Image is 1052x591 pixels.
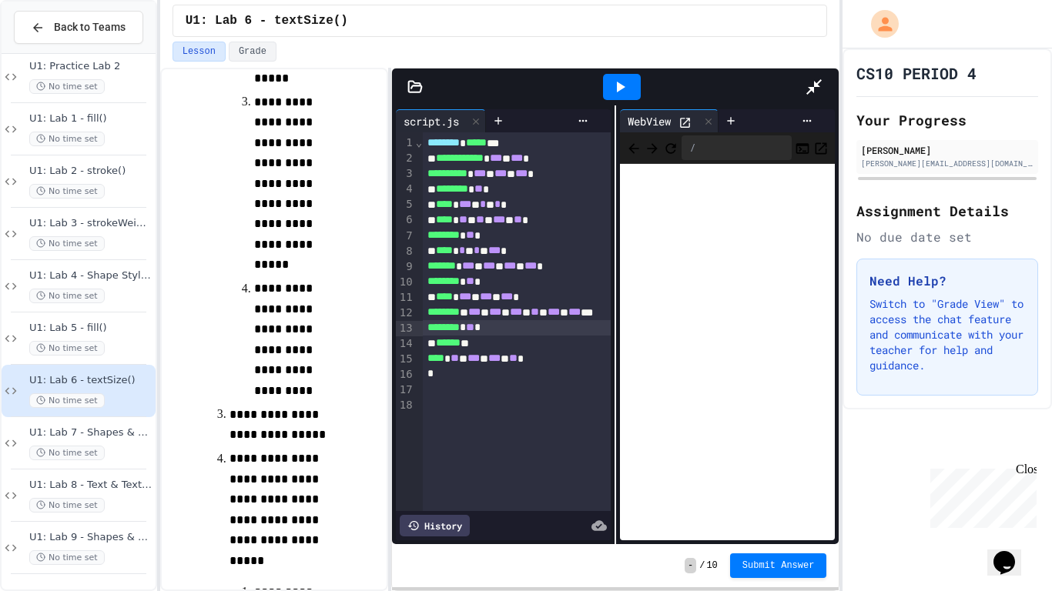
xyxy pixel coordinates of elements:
span: U1: Lab 1 - fill() [29,112,152,125]
button: Open in new tab [813,139,829,157]
span: U1: Lab 4 - Shape Styling [29,269,152,282]
div: 13 [396,321,415,336]
span: No time set [29,446,105,460]
button: Console [795,139,810,157]
button: Grade [229,42,276,62]
button: Lesson [173,42,226,62]
div: 12 [396,306,415,321]
div: History [400,515,470,536]
span: U1: Lab 5 - fill() [29,322,152,335]
h1: CS10 PERIOD 4 [856,62,977,84]
span: U1: Lab 6 - textSize() [29,374,152,387]
span: No time set [29,550,105,565]
div: 3 [396,166,415,182]
span: Submit Answer [742,559,815,572]
span: No time set [29,393,105,408]
span: U1: Lab 9 - Shapes & Text [29,531,152,544]
div: No due date set [856,228,1038,246]
div: WebView [620,109,719,132]
span: U1: Lab 8 - Text & Text Styling [29,479,152,492]
div: 1 [396,135,415,151]
div: 17 [396,382,415,398]
div: 16 [396,367,415,382]
h3: Need Help? [869,272,1025,290]
span: U1: Lab 6 - textSize() [186,12,348,30]
div: Chat with us now!Close [6,6,106,98]
span: / [699,559,705,572]
span: No time set [29,184,105,199]
span: U1: Practice Lab 2 [29,60,152,73]
iframe: chat widget [987,529,1037,576]
div: 5 [396,197,415,212]
button: Back to Teams [14,11,143,44]
div: [PERSON_NAME][EMAIL_ADDRESS][DOMAIN_NAME] [861,158,1034,169]
span: Back to Teams [54,19,126,35]
div: 14 [396,336,415,352]
div: 7 [396,229,415,244]
div: 9 [396,259,415,275]
span: Fold line [415,136,423,149]
div: 6 [396,212,415,228]
div: My Account [855,6,903,42]
div: 4 [396,182,415,197]
div: 8 [396,244,415,259]
span: Back [626,138,642,157]
div: / [682,135,792,160]
span: No time set [29,79,105,94]
button: Refresh [663,139,678,157]
div: 15 [396,352,415,367]
div: WebView [620,113,678,129]
span: No time set [29,132,105,146]
span: Forward [645,138,660,157]
span: U1: Lab 2 - stroke() [29,165,152,178]
span: - [685,558,696,573]
div: 11 [396,290,415,306]
div: script.js [396,109,486,132]
p: Switch to "Grade View" to access the chat feature and communicate with your teacher for help and ... [869,296,1025,373]
iframe: Web Preview [620,164,835,541]
div: script.js [396,113,467,129]
h2: Assignment Details [856,200,1038,222]
div: 18 [396,398,415,413]
span: 10 [706,559,717,572]
span: No time set [29,498,105,513]
h2: Your Progress [856,109,1038,131]
span: U1: Lab 3 - strokeWeight() [29,217,152,230]
span: No time set [29,236,105,251]
div: [PERSON_NAME] [861,143,1034,157]
div: 2 [396,151,415,166]
span: No time set [29,341,105,356]
iframe: chat widget [924,462,1037,528]
button: Submit Answer [730,553,827,578]
div: 10 [396,275,415,290]
span: No time set [29,289,105,303]
span: U1: Lab 7 - Shapes & Shape Styling [29,426,152,439]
